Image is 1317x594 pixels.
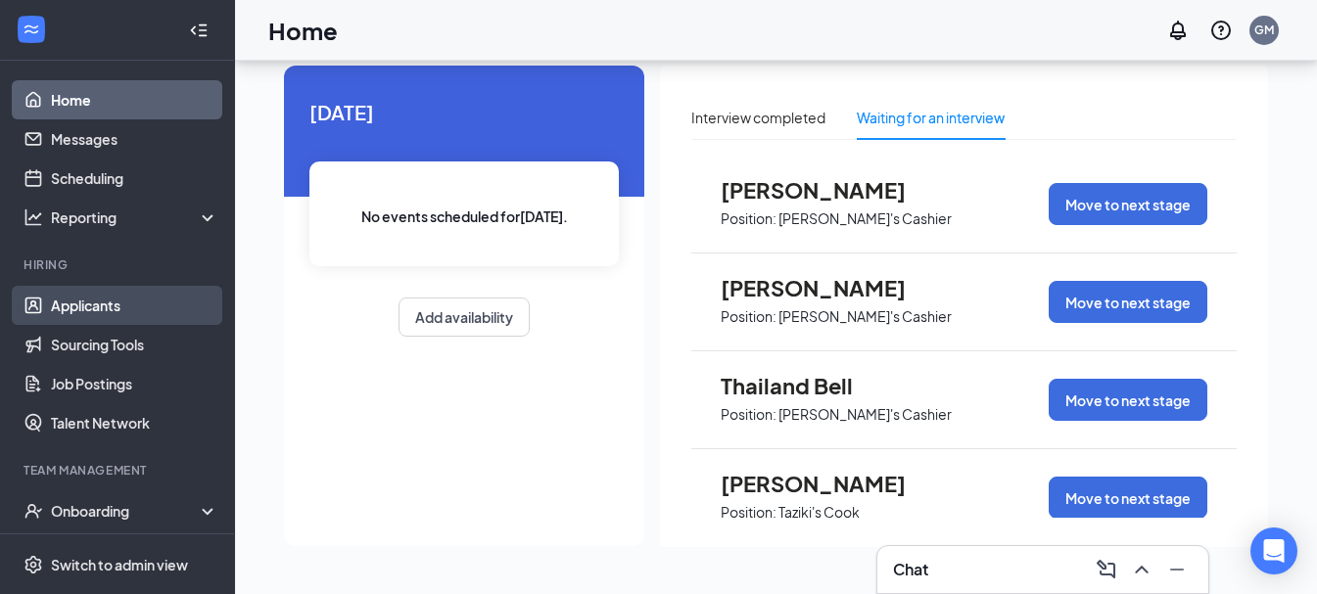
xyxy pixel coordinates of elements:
[721,471,936,496] span: [PERSON_NAME]
[24,462,214,479] div: Team Management
[721,177,936,203] span: [PERSON_NAME]
[51,530,218,570] a: Team
[189,21,209,40] svg: Collapse
[1254,22,1274,38] div: GM
[399,297,530,337] button: Add availability
[1049,183,1207,225] button: Move to next stage
[1161,554,1193,585] button: Minimize
[1049,379,1207,421] button: Move to next stage
[893,559,928,580] h3: Chat
[51,364,218,403] a: Job Postings
[721,275,936,300] span: [PERSON_NAME]
[51,555,188,574] div: Switch to admin view
[1126,554,1157,585] button: ChevronUp
[22,20,41,39] svg: WorkstreamLogo
[721,209,776,228] p: Position:
[691,107,825,128] div: Interview completed
[1049,281,1207,323] button: Move to next stage
[51,286,218,325] a: Applicants
[24,256,214,273] div: Hiring
[1209,19,1233,42] svg: QuestionInfo
[268,14,338,47] h1: Home
[1095,558,1118,581] svg: ComposeMessage
[24,207,43,227] svg: Analysis
[721,307,776,326] p: Position:
[51,119,218,159] a: Messages
[24,501,43,521] svg: UserCheck
[24,555,43,574] svg: Settings
[1166,19,1190,42] svg: Notifications
[778,503,860,522] p: Taziki's Cook
[1130,558,1153,581] svg: ChevronUp
[51,501,202,521] div: Onboarding
[1250,527,1297,574] div: Open Intercom Messenger
[51,80,218,119] a: Home
[721,503,776,522] p: Position:
[51,207,219,227] div: Reporting
[1165,558,1189,581] svg: Minimize
[778,209,952,228] p: [PERSON_NAME]'s Cashier
[1049,477,1207,519] button: Move to next stage
[309,97,619,127] span: [DATE]
[721,405,776,424] p: Position:
[857,107,1005,128] div: Waiting for an interview
[51,159,218,198] a: Scheduling
[778,307,952,326] p: [PERSON_NAME]'s Cashier
[51,403,218,442] a: Talent Network
[721,373,936,398] span: Thailand Bell
[51,325,218,364] a: Sourcing Tools
[361,206,568,227] span: No events scheduled for [DATE] .
[778,405,952,424] p: [PERSON_NAME]'s Cashier
[1091,554,1122,585] button: ComposeMessage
